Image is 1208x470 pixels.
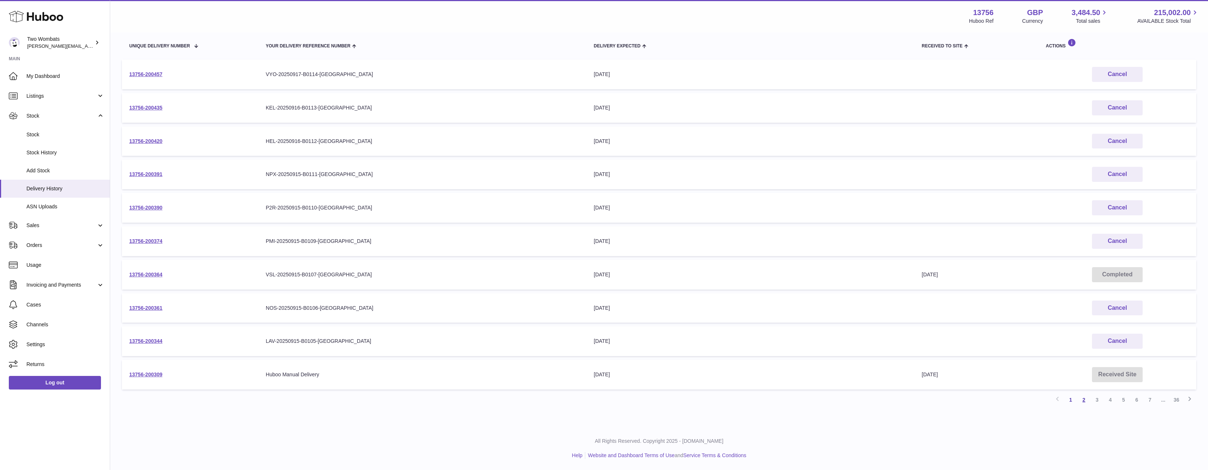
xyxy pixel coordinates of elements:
[594,305,907,312] div: [DATE]
[26,167,104,174] span: Add Stock
[1091,393,1104,406] a: 3
[26,242,97,249] span: Orders
[26,301,104,308] span: Cases
[1022,18,1043,25] div: Currency
[26,112,97,119] span: Stock
[1072,8,1109,25] a: 3,484.50 Total sales
[26,73,104,80] span: My Dashboard
[594,238,907,245] div: [DATE]
[266,204,579,211] div: P2R-20250915-B0110-[GEOGRAPHIC_DATA]
[1076,18,1108,25] span: Total sales
[594,71,907,78] div: [DATE]
[26,93,97,100] span: Listings
[1092,301,1143,316] button: Cancel
[266,71,579,78] div: VYO-20250917-B0114-[GEOGRAPHIC_DATA]
[266,271,579,278] div: VSL-20250915-B0107-[GEOGRAPHIC_DATA]
[1092,234,1143,249] button: Cancel
[26,341,104,348] span: Settings
[594,138,907,145] div: [DATE]
[129,71,162,77] a: 13756-200457
[129,105,162,111] a: 13756-200435
[129,44,190,49] span: Unique Delivery Number
[594,271,907,278] div: [DATE]
[594,204,907,211] div: [DATE]
[26,222,97,229] span: Sales
[922,372,938,377] span: [DATE]
[1046,39,1189,49] div: Actions
[26,321,104,328] span: Channels
[26,361,104,368] span: Returns
[1137,18,1199,25] span: AVAILABLE Stock Total
[1130,393,1143,406] a: 6
[1092,200,1143,215] button: Cancel
[129,305,162,311] a: 13756-200361
[266,44,351,49] span: Your Delivery Reference Number
[266,238,579,245] div: PMI-20250915-B0109-[GEOGRAPHIC_DATA]
[1064,393,1077,406] a: 1
[1092,167,1143,182] button: Cancel
[973,8,994,18] strong: 13756
[1137,8,1199,25] a: 215,002.00 AVAILABLE Stock Total
[26,203,104,210] span: ASN Uploads
[594,44,640,49] span: Delivery Expected
[1117,393,1130,406] a: 5
[27,36,93,50] div: Two Wombats
[683,452,746,458] a: Service Terms & Conditions
[1077,393,1091,406] a: 2
[9,376,101,389] a: Log out
[266,371,579,378] div: Huboo Manual Delivery
[1157,393,1170,406] span: ...
[1072,8,1100,18] span: 3,484.50
[1104,393,1117,406] a: 4
[1092,134,1143,149] button: Cancel
[129,338,162,344] a: 13756-200344
[922,272,938,277] span: [DATE]
[1027,8,1043,18] strong: GBP
[129,238,162,244] a: 13756-200374
[594,371,907,378] div: [DATE]
[594,338,907,345] div: [DATE]
[26,262,104,269] span: Usage
[585,452,746,459] li: and
[129,272,162,277] a: 13756-200364
[1154,8,1191,18] span: 215,002.00
[266,104,579,111] div: KEL-20250916-B0113-[GEOGRAPHIC_DATA]
[129,372,162,377] a: 13756-200309
[116,438,1202,445] p: All Rights Reserved. Copyright 2025 - [DOMAIN_NAME]
[266,338,579,345] div: LAV-20250915-B0105-[GEOGRAPHIC_DATA]
[594,171,907,178] div: [DATE]
[129,205,162,211] a: 13756-200390
[969,18,994,25] div: Huboo Ref
[1092,67,1143,82] button: Cancel
[266,171,579,178] div: NPX-20250915-B0111-[GEOGRAPHIC_DATA]
[922,44,962,49] span: Received to Site
[26,131,104,138] span: Stock
[266,305,579,312] div: NOS-20250915-B0106-[GEOGRAPHIC_DATA]
[129,138,162,144] a: 13756-200420
[1092,100,1143,115] button: Cancel
[27,43,147,49] span: [PERSON_NAME][EMAIL_ADDRESS][DOMAIN_NAME]
[1170,393,1183,406] a: 36
[9,37,20,48] img: alan@twowombats.com
[129,171,162,177] a: 13756-200391
[1092,334,1143,349] button: Cancel
[572,452,583,458] a: Help
[26,185,104,192] span: Delivery History
[26,281,97,288] span: Invoicing and Payments
[594,104,907,111] div: [DATE]
[266,138,579,145] div: HEL-20250916-B0112-[GEOGRAPHIC_DATA]
[1143,393,1157,406] a: 7
[26,149,104,156] span: Stock History
[588,452,674,458] a: Website and Dashboard Terms of Use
